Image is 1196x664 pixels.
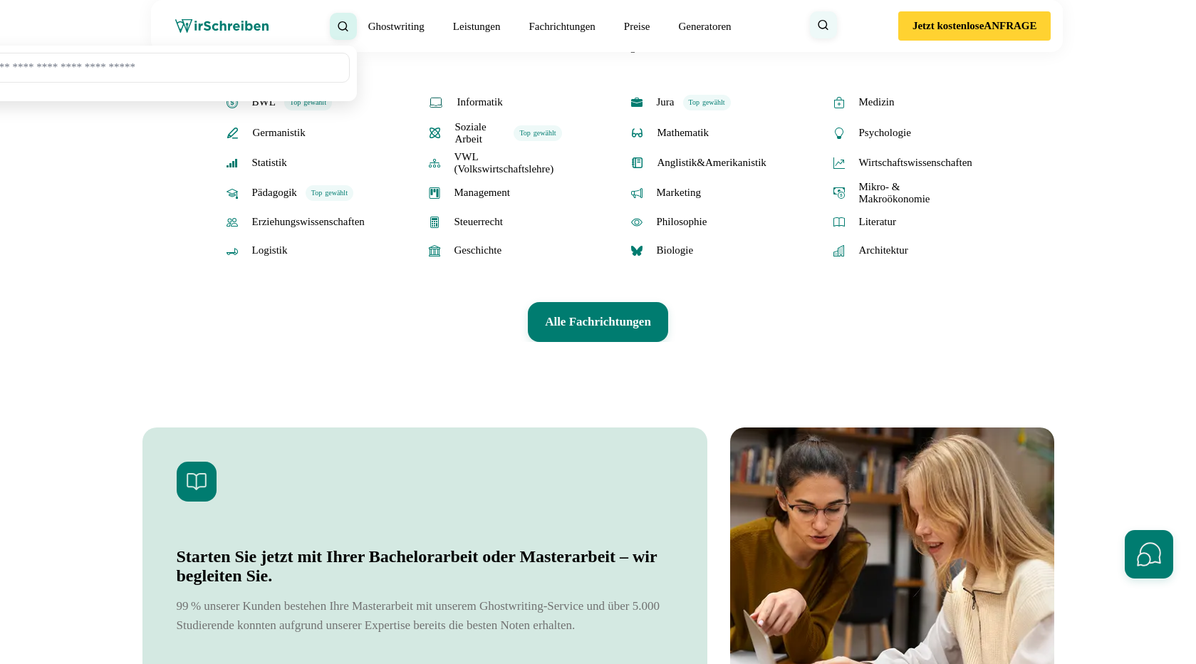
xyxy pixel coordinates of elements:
[455,121,506,145] span: Soziale Arbeit
[828,151,975,181] a: Wirtschaftswissenschaften
[423,239,571,268] a: Geschichte
[657,187,701,199] span: Marketing
[221,121,368,151] a: Germanistik
[175,19,269,33] img: wirschreiben
[454,244,502,256] span: Geschichte
[625,239,773,268] a: Biologie
[423,90,571,121] a: Informatik
[657,244,694,256] span: Biologie
[534,128,556,139] span: gewählt
[625,182,648,204] img: Marketing
[828,211,851,234] img: Literatur
[221,211,368,239] a: Erziehungswissenschaften
[625,91,648,114] img: Jura
[828,121,975,151] a: Psychologie
[828,239,975,268] a: Architektur
[859,157,972,169] span: Wirtschaftswissenschaften
[529,18,595,35] a: Fachrichtungen
[303,97,326,108] span: gewählt
[252,187,297,199] span: Pädagogik
[624,21,650,32] a: Preise
[828,239,851,262] img: Architektur
[221,121,244,145] img: Germanistik
[625,151,773,181] a: Anglistik&Amerikanistik
[625,211,773,239] a: Philosophie
[625,151,649,175] img: Anglistik&Amerikanistik
[828,122,851,145] img: Psychologie
[454,216,503,228] span: Steuerrecht
[625,181,773,211] a: Marketing
[252,244,288,256] span: Logistik
[625,239,648,262] img: Biologie
[221,211,244,234] img: Erziehungswissenschaften
[423,90,449,115] img: Informatik
[221,152,244,175] img: Statistik
[702,97,725,108] span: gewählt
[859,96,895,108] span: Medizin
[828,90,975,121] a: Medizin
[828,152,851,175] img: Wirtschaftswissenschaften
[625,121,649,145] img: Mathematik
[859,244,908,256] span: Architektur
[252,96,276,108] span: BWL
[423,151,571,181] a: VWL (Volkswirtschaftslehre)
[423,181,571,211] a: Management
[177,547,673,586] h2: Starten Sie jetzt mit Ihrer Bachelorarbeit oder Masterarbeit – wir begleiten Sie.
[810,11,837,38] button: Suche öffnen
[454,187,510,199] span: Management
[454,151,562,175] span: VWL (Volkswirtschaftslehre)
[368,18,425,35] a: Ghostwriting
[625,90,773,121] a: Jura Topgewählt
[423,121,571,151] a: Soziale Arbeit Topgewählt
[859,127,911,139] span: Psychologie
[423,182,446,204] img: Management
[683,95,731,110] span: Top
[221,239,368,268] a: Logistik
[859,181,967,205] span: Mikro- & Makroökonomie
[657,157,766,169] span: Anglistik&Amerikanistik
[423,121,447,145] img: Soziale Arbeit
[423,211,446,234] img: Steuerrecht
[514,125,561,141] span: Top
[657,216,707,228] span: Philosophie
[828,211,975,239] a: Literatur
[625,211,648,234] img: Philosophie
[221,181,368,211] a: Pädagogik Topgewählt
[453,18,501,35] a: Leistungen
[306,185,353,201] span: Top
[423,211,571,239] a: Steuerrecht
[828,182,851,204] img: Mikro- & Makroökonomie
[221,239,244,262] img: Logistik
[898,11,1051,41] button: Jetzt kostenloseANFRAGE
[912,20,984,32] b: Jetzt kostenlose
[828,181,975,211] a: Mikro- & Makroökonomie
[252,157,287,169] span: Statistik
[330,13,357,40] button: Suche schließen
[221,90,368,121] a: BWL Topgewählt
[253,127,306,139] span: Germanistik
[221,91,244,114] img: BWL
[457,96,503,108] span: Informatik
[678,18,731,35] a: Generatoren
[177,596,673,635] p: 99 % unserer Kunden bestehen Ihre Masterarbeit mit unserem Ghostwriting-Service und über 5.000 St...
[828,91,851,114] img: Medizin
[528,302,668,342] button: Alle Fachrichtungen
[284,95,332,110] span: Top
[859,216,896,228] span: Literatur
[423,239,446,262] img: Geschichte
[252,216,365,228] span: Erziehungswissenschaften
[625,121,773,151] a: Mathematik
[423,152,446,175] img: VWL (Volkswirtschaftslehre)
[657,96,675,108] span: Jura
[221,182,244,204] img: Pädagogik
[657,127,709,139] span: Mathematik
[325,187,348,199] span: gewählt
[221,151,368,181] a: Statistik
[185,470,208,493] img: Icon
